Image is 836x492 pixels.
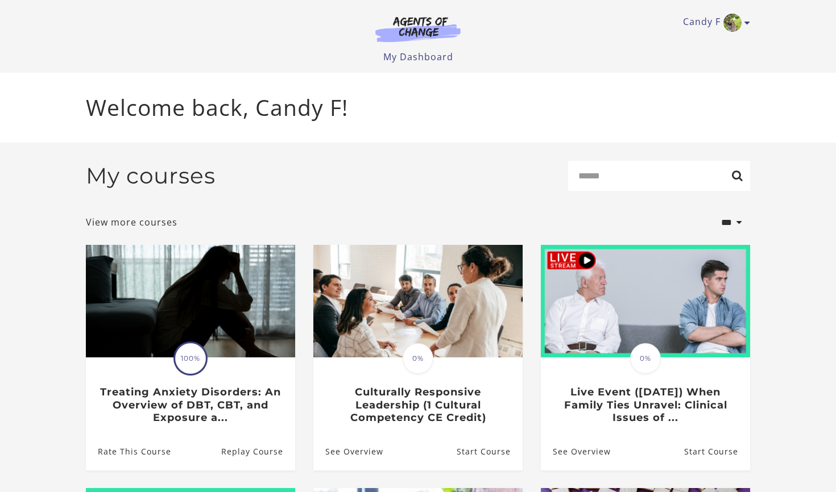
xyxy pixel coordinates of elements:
[541,433,611,470] a: Live Event (11/14/25) When Family Ties Unravel: Clinical Issues of ...: See Overview
[553,386,738,424] h3: Live Event ([DATE]) When Family Ties Unravel: Clinical Issues of ...
[86,215,177,229] a: View more courses
[86,433,171,470] a: Treating Anxiety Disorders: An Overview of DBT, CBT, and Exposure a...: Rate This Course
[86,91,750,124] p: Welcome back, Candy F!
[363,16,473,42] img: Agents of Change Logo
[383,51,453,63] a: My Dashboard
[403,343,433,374] span: 0%
[457,433,523,470] a: Culturally Responsive Leadership (1 Cultural Competency CE Credit): Resume Course
[98,386,283,424] h3: Treating Anxiety Disorders: An Overview of DBT, CBT, and Exposure a...
[313,433,383,470] a: Culturally Responsive Leadership (1 Cultural Competency CE Credit): See Overview
[86,162,216,189] h2: My courses
[684,433,750,470] a: Live Event (11/14/25) When Family Ties Unravel: Clinical Issues of ...: Resume Course
[683,14,744,32] a: Toggle menu
[325,386,510,424] h3: Culturally Responsive Leadership (1 Cultural Competency CE Credit)
[630,343,661,374] span: 0%
[221,433,295,470] a: Treating Anxiety Disorders: An Overview of DBT, CBT, and Exposure a...: Resume Course
[175,343,206,374] span: 100%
